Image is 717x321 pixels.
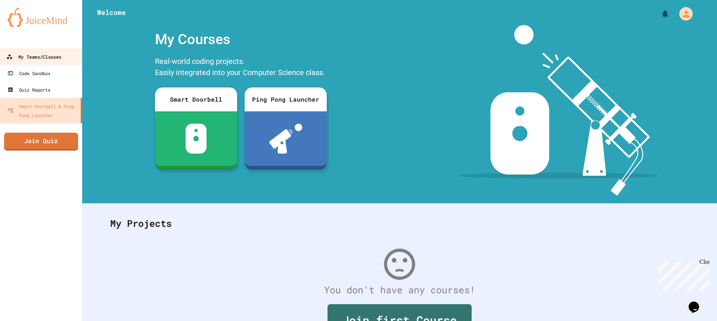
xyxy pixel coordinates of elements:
div: My Projects [103,209,696,238]
img: banner-image-my-projects.png [458,25,658,196]
div: Ping Pong Launcher [245,87,327,111]
div: Real-world coding projects. Easily integrated into your Computer Science class. [151,54,330,82]
img: logo-orange.svg [7,7,75,27]
div: Chat with us now!Close [3,3,52,47]
div: Smart Doorbell [155,87,237,111]
div: My Account [671,5,695,22]
iframe: chat widget [655,259,710,290]
div: Code Sandbox [7,69,50,78]
div: Quiz Reports [7,85,50,94]
div: You don't have any courses! [103,283,696,297]
a: Join Quiz [4,133,78,151]
iframe: chat widget [686,291,710,314]
div: My Courses [151,25,330,54]
img: ppl-with-ball.png [269,124,302,154]
div: Smart Doorbell & Ping Pong Launcher [7,102,78,120]
div: My Notifications [647,7,671,20]
div: My Teams/Classes [6,52,61,62]
img: sdb-white.svg [186,124,207,154]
